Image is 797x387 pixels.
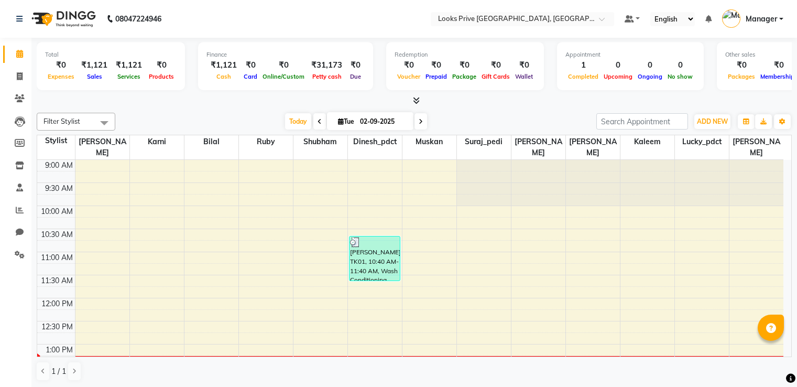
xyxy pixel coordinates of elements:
span: [PERSON_NAME] [75,135,129,159]
div: [PERSON_NAME], TK01, 10:40 AM-11:40 AM, Wash Conditioning L'oreal(F),Blow Dry Stylist(F)* [350,236,400,281]
span: Packages [725,73,758,80]
span: Sales [84,73,105,80]
div: ₹1,121 [77,59,112,71]
span: [PERSON_NAME] [729,135,784,159]
span: Petty cash [310,73,344,80]
div: 1 [565,59,601,71]
span: Dinesh_pdct [348,135,402,148]
span: No show [665,73,695,80]
span: Manager [746,14,777,25]
div: 12:00 PM [39,298,75,309]
span: Karni [130,135,184,148]
div: ₹0 [146,59,177,71]
span: Suraj_pedi [457,135,511,148]
div: 0 [665,59,695,71]
span: Lucky_pdct [675,135,729,148]
span: Prepaid [423,73,450,80]
span: [PERSON_NAME] [511,135,565,159]
div: ₹0 [260,59,307,71]
span: Today [285,113,311,130]
div: ₹1,121 [206,59,241,71]
span: ADD NEW [697,117,728,125]
span: Bilal [184,135,238,148]
span: [PERSON_NAME] [566,135,620,159]
span: Muskan [402,135,456,148]
div: 10:30 AM [39,229,75,240]
div: ₹1,121 [112,59,146,71]
div: ₹0 [479,59,512,71]
div: ₹0 [45,59,77,71]
iframe: chat widget [753,345,787,377]
span: Shubham [293,135,347,148]
div: ₹0 [346,59,365,71]
input: 2025-09-02 [357,114,409,130]
span: Ruby [239,135,293,148]
div: 9:30 AM [43,183,75,194]
div: 10:00 AM [39,206,75,217]
div: 1:00 PM [43,345,75,356]
b: 08047224946 [115,4,161,34]
div: 0 [601,59,635,71]
span: 1 / 1 [51,366,66,377]
div: Finance [206,50,365,59]
img: Manager [722,9,740,28]
div: ₹0 [395,59,423,71]
div: 9:00 AM [43,160,75,171]
div: 12:30 PM [39,321,75,332]
span: Gift Cards [479,73,512,80]
span: Due [347,73,364,80]
span: Wallet [512,73,536,80]
input: Search Appointment [596,113,688,130]
div: Appointment [565,50,695,59]
span: Tue [335,117,357,125]
div: 11:00 AM [39,252,75,263]
button: ADD NEW [694,114,730,129]
div: 11:30 AM [39,275,75,286]
span: Online/Custom [260,73,307,80]
span: Expenses [45,73,77,80]
span: Filter Stylist [43,117,80,125]
div: ₹0 [450,59,479,71]
div: ₹0 [512,59,536,71]
span: Package [450,73,479,80]
span: Products [146,73,177,80]
div: ₹0 [241,59,260,71]
div: ₹31,173 [307,59,346,71]
div: Total [45,50,177,59]
img: logo [27,4,99,34]
span: Ongoing [635,73,665,80]
span: Cash [214,73,234,80]
div: 0 [635,59,665,71]
div: Stylist [37,135,75,146]
span: Card [241,73,260,80]
div: Redemption [395,50,536,59]
span: Upcoming [601,73,635,80]
span: Kaleem [620,135,674,148]
span: Services [115,73,143,80]
div: ₹0 [725,59,758,71]
div: ₹0 [423,59,450,71]
span: Voucher [395,73,423,80]
span: Completed [565,73,601,80]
